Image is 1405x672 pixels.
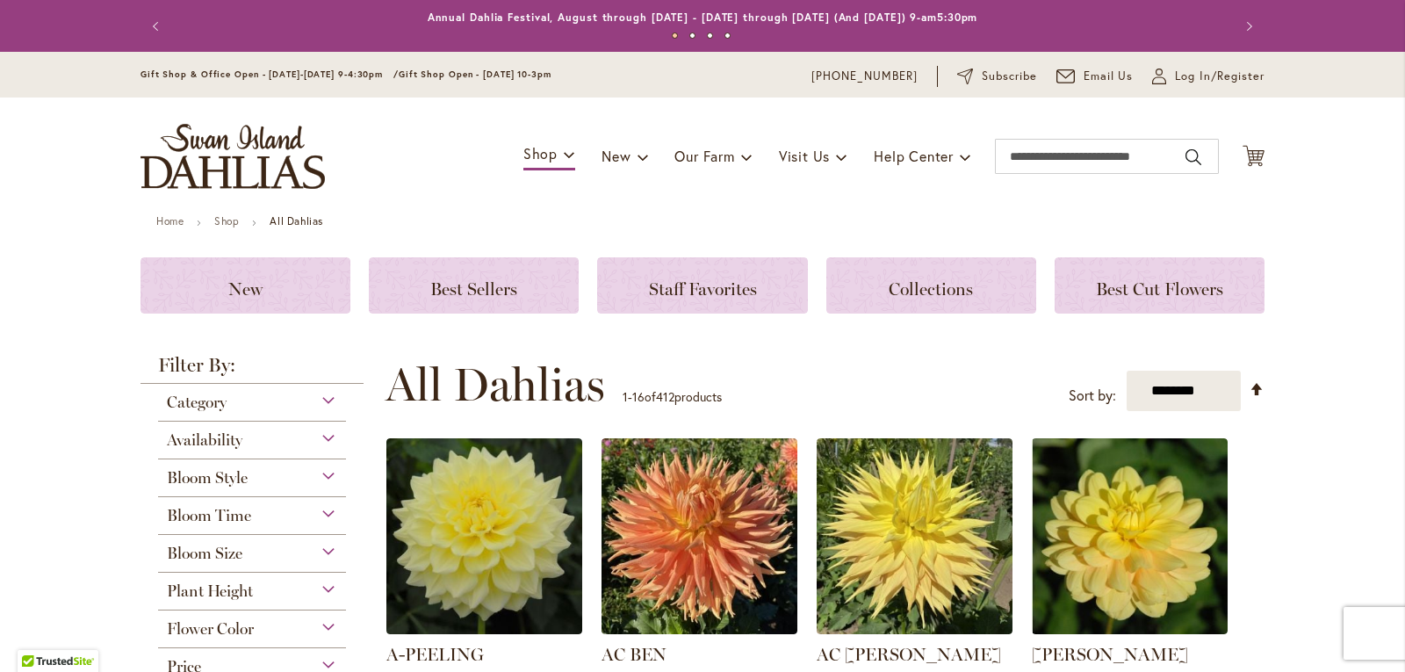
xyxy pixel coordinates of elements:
[386,621,582,638] a: A-Peeling
[1152,68,1264,85] a: Log In/Register
[428,11,978,24] a: Annual Dahlia Festival, August through [DATE] - [DATE] through [DATE] (And [DATE]) 9-am5:30pm
[214,214,239,228] a: Shop
[523,144,558,163] span: Shop
[649,278,757,300] span: Staff Favorites
[1096,278,1223,300] span: Best Cut Flowers
[386,438,582,634] img: A-Peeling
[957,68,1037,85] a: Subscribe
[817,621,1012,638] a: AC Jeri
[623,388,628,405] span: 1
[982,68,1037,85] span: Subscribe
[889,278,973,300] span: Collections
[707,33,713,39] button: 3 of 4
[811,68,918,85] a: [PHONE_NUMBER]
[140,257,350,314] a: New
[156,214,184,228] a: Home
[817,438,1012,634] img: AC Jeri
[874,147,954,165] span: Help Center
[674,147,734,165] span: Our Farm
[430,278,517,300] span: Best Sellers
[399,69,551,80] span: Gift Shop Open - [DATE] 10-3pm
[602,147,630,165] span: New
[623,383,722,411] p: - of products
[632,388,645,405] span: 16
[1229,9,1264,44] button: Next
[140,124,325,189] a: store logo
[1032,438,1228,634] img: AHOY MATEY
[689,33,695,39] button: 2 of 4
[826,257,1036,314] a: Collections
[1069,379,1116,412] label: Sort by:
[602,621,797,638] a: AC BEN
[140,9,176,44] button: Previous
[1056,68,1134,85] a: Email Us
[167,468,248,488] span: Bloom Style
[167,430,242,450] span: Availability
[656,388,674,405] span: 412
[140,69,399,80] span: Gift Shop & Office Open - [DATE]-[DATE] 9-4:30pm /
[779,147,830,165] span: Visit Us
[385,358,605,411] span: All Dahlias
[1055,257,1264,314] a: Best Cut Flowers
[1032,644,1188,665] a: [PERSON_NAME]
[602,644,666,665] a: AC BEN
[167,619,254,639] span: Flower Color
[1084,68,1134,85] span: Email Us
[817,644,1001,665] a: AC [PERSON_NAME]
[724,33,731,39] button: 4 of 4
[1175,68,1264,85] span: Log In/Register
[167,582,253,601] span: Plant Height
[672,33,678,39] button: 1 of 4
[167,544,242,563] span: Bloom Size
[270,214,323,228] strong: All Dahlias
[140,356,364,384] strong: Filter By:
[386,644,484,665] a: A-PEELING
[369,257,579,314] a: Best Sellers
[167,506,251,525] span: Bloom Time
[602,438,797,634] img: AC BEN
[597,257,807,314] a: Staff Favorites
[228,278,263,300] span: New
[167,393,227,412] span: Category
[1032,621,1228,638] a: AHOY MATEY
